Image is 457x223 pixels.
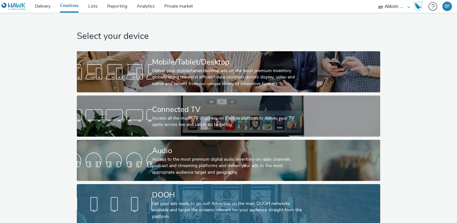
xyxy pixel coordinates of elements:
a: Connected TVAccess all the major TV channels on a single platform to deliver your TV spots across... [77,96,380,137]
div: Deliver your mobile/tablet/desktop ads on the most premium inventory globally using the most effi... [152,68,302,87]
div: Mobile/Tablet/Desktop [152,57,302,68]
img: Hawk Academy [413,1,423,11]
h1: Select your device [77,30,380,42]
a: Mobile/Tablet/DesktopDeliver your mobile/tablet/desktop ads on the most premium inventory globall... [77,51,380,92]
div: Audio [152,145,302,156]
div: Connected TV [152,104,302,115]
div: Get your ads ready to go out! Advertise on the main DOOH networks available and target the screen... [152,201,302,220]
div: Access all the major TV channels on a single platform to deliver your TV spots across live and ca... [152,115,302,128]
div: BF [445,2,450,11]
img: undefined Logo [2,3,26,10]
div: DOOH [152,189,302,201]
div: Access to the most premium digital audio inventory on radio channels, podcast and streaming platf... [152,156,302,176]
a: AudioAccess to the most premium digital audio inventory on radio channels, podcast and streaming ... [77,140,380,181]
a: Hawk Academy [413,1,425,11]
